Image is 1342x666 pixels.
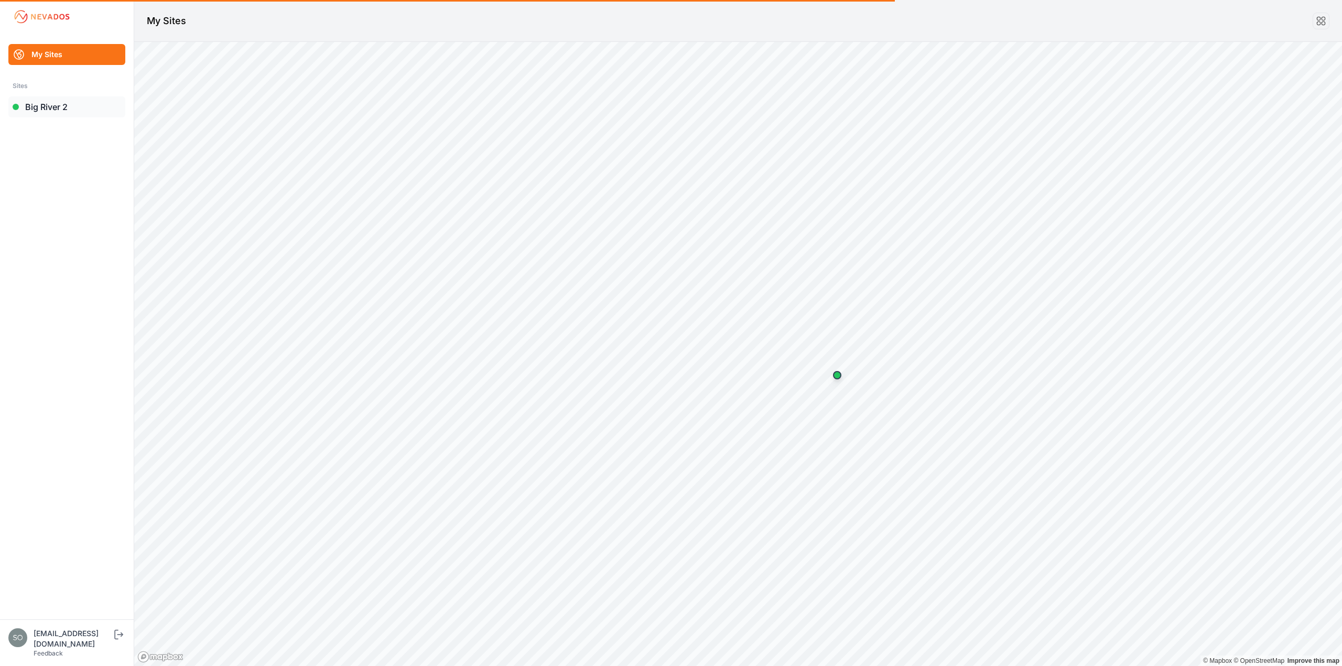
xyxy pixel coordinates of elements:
[13,80,121,92] div: Sites
[1287,657,1339,664] a: Map feedback
[134,42,1342,666] canvas: Map
[1233,657,1284,664] a: OpenStreetMap
[147,14,186,28] h1: My Sites
[34,649,63,657] a: Feedback
[137,651,183,663] a: Mapbox logo
[34,628,112,649] div: [EMAIL_ADDRESS][DOMAIN_NAME]
[13,8,71,25] img: Nevados
[8,44,125,65] a: My Sites
[1203,657,1232,664] a: Mapbox
[827,365,848,386] div: Map marker
[8,96,125,117] a: Big River 2
[8,628,27,647] img: solvocc@solvenergy.com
